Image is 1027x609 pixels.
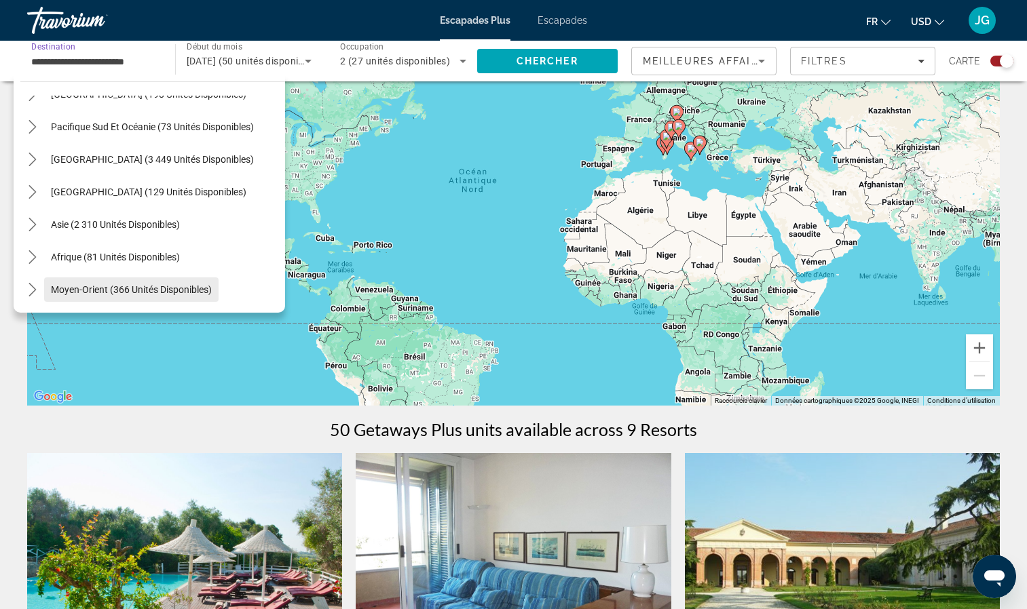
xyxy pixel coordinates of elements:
h1: 50 Getaways Plus units available across 9 Resorts [330,419,697,439]
span: JG [975,14,990,27]
span: Afrique (81 unités disponibles) [51,252,180,262]
button: Sélectionnez la destination : Asie (2 310 unités disponibles) [44,212,187,237]
span: Meilleures affaires [643,56,773,66]
span: [GEOGRAPHIC_DATA] (3 449 unités disponibles) [51,154,254,165]
span: Filtres [801,56,847,66]
mat-select: Trier par [643,53,765,69]
span: USD [911,16,931,27]
span: Début du mois [187,42,242,52]
button: Toggle Amérique du Sud (3 449 unités disponibles) sous-menu [20,148,44,172]
span: Carte [949,52,980,71]
button: Toggle Moyen-Orient (366 unités disponibles) sous-menu [20,278,44,302]
span: Asie (2 310 unités disponibles) [51,219,180,230]
input: Sélectionnez la destination [31,54,157,70]
button: Toggle Afrique (81 unités disponibles) sous-menu [20,245,44,269]
span: Pacifique Sud et Océanie (73 unités disponibles) [51,121,254,132]
span: [DATE] (50 unités disponibles) [187,56,320,66]
span: Chercher [517,56,578,66]
div: Options de destination [14,75,285,313]
button: Rechercher [477,49,618,73]
button: Sélectionnez la destination : Pacifique Sud et Océanie (73 unités disponibles) [44,115,261,139]
img: Google (en anglais) [31,388,75,406]
button: Raccourcis clavier [715,396,767,406]
button: Sélectionnez la destination : Amérique du Sud (3 449 unités disponibles) [44,147,261,172]
span: Données cartographiques ©2025 Google, INEGI [775,397,919,404]
span: Fr [866,16,878,27]
button: Filtres [790,47,935,75]
span: Destination [31,41,75,51]
button: Toggle Pacifique Sud et Océanie (73 unités disponibles) sous-menu [20,115,44,139]
button: Sélectionnez la destination : Amérique centrale (129 unités disponibles) [44,180,253,204]
span: Moyen-Orient (366 unités disponibles) [51,284,212,295]
button: Toggle Asie (2 310 unités disponibles) sous-menu [20,213,44,237]
button: Changer la langue [866,12,891,31]
button: Sélectionnez la destination : Moyen-Orient (366 unités disponibles) [44,277,219,302]
button: Sélectionnez la destination : Australie (198 unités disponibles) [44,82,253,106]
button: Zoom avant [966,334,993,361]
span: Occupation [340,42,384,52]
button: Toggle Australie (198 unités disponibles) sous-menu [20,83,44,106]
button: Zoom arrière [966,362,993,389]
a: Ouvrir cette zone dans Google Maps (dans une nouvelle fenêtre) [31,388,75,406]
button: Toggle Amérique centrale (129 unités disponibles) sous-menu [20,180,44,204]
button: Menu utilisateur [965,6,1000,35]
span: 2 (27 unités disponibles) [340,56,450,66]
a: Conditions d’utilisation (s’ouvre dans un nouvel onglet) [927,397,996,404]
button: Sélectionnez la destination : Afrique (81 unités disponibles) [44,245,187,269]
button: Changer de devise [911,12,944,31]
iframe: Bouton de lancement de la fenêtre de messagerie [973,555,1016,598]
a: Escapades [538,15,587,26]
a: Travorium [27,3,163,38]
span: [GEOGRAPHIC_DATA] (129 unités disponibles) [51,186,246,197]
a: Escapades Plus [440,15,510,26]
